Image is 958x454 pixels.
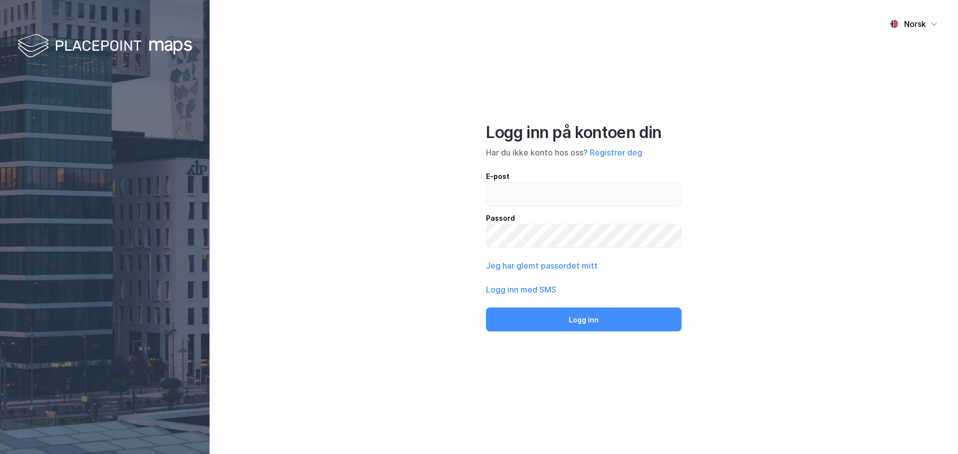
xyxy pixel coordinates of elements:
div: Logg inn på kontoen din [486,123,682,143]
div: Norsk [904,18,926,30]
button: Jeg har glemt passordet mitt [486,260,598,272]
button: Logg inn med SMS [486,284,556,296]
div: E-post [486,170,682,182]
button: Registrer deg [590,147,642,158]
img: logo-white.f07954bde2210d2a523dddb988cd2aa7.svg [17,32,192,61]
button: Logg inn [486,307,682,331]
div: Passord [486,212,682,224]
div: Har du ikke konto hos oss? [486,147,682,158]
